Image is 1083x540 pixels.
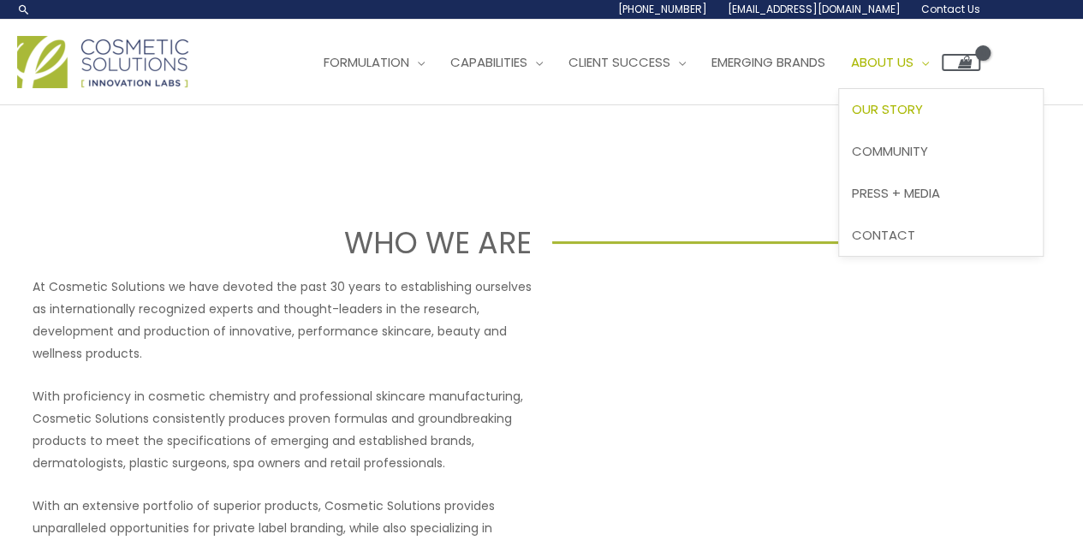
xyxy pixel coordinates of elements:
span: Emerging Brands [711,53,825,71]
a: Contact [839,214,1043,256]
span: [PHONE_NUMBER] [618,2,707,16]
a: Community [839,131,1043,173]
a: Capabilities [437,37,556,88]
a: Press + Media [839,172,1043,214]
a: Our Story [839,89,1043,131]
img: Cosmetic Solutions Logo [17,36,188,88]
a: Client Success [556,37,699,88]
a: Formulation [311,37,437,88]
h1: WHO WE ARE [79,222,532,264]
span: Contact Us [921,2,980,16]
span: Community [852,142,928,160]
a: About Us [838,37,942,88]
a: Search icon link [17,3,31,16]
a: Emerging Brands [699,37,838,88]
span: Our Story [852,100,923,118]
span: [EMAIL_ADDRESS][DOMAIN_NAME] [728,2,901,16]
a: View Shopping Cart, empty [942,54,980,71]
span: Contact [852,226,915,244]
span: Press + Media [852,184,940,202]
span: Formulation [324,53,409,71]
span: About Us [851,53,913,71]
span: Capabilities [450,53,527,71]
nav: Site Navigation [298,37,980,88]
p: With proficiency in cosmetic chemistry and professional skincare manufacturing, Cosmetic Solution... [33,385,532,474]
span: Client Success [568,53,670,71]
p: At Cosmetic Solutions we have devoted the past 30 years to establishing ourselves as internationa... [33,276,532,365]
